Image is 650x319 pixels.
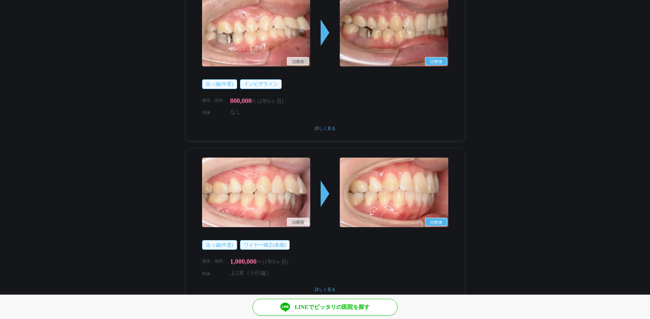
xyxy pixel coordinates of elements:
span: (1年9ヶ月) [263,259,289,265]
dd: なし [230,108,448,116]
dt: 費用・期間 [202,257,229,267]
img: 治療後の症例写真 [340,158,448,227]
dd: 上2本（小臼歯） [230,269,448,277]
dt: 費用・期間 [202,96,229,106]
span: 円 [251,99,256,104]
span: 円 [257,260,261,265]
span: 800,000 [230,97,252,104]
div: インビザライン [240,79,282,89]
p: 詳しく見る [202,125,448,132]
dt: 抜歯 [202,269,229,277]
p: 詳しく見る [202,286,448,293]
div: ワイヤー矯正(表側) [240,240,290,250]
img: 治療前の症例写真 [202,158,311,227]
a: LINEでピッタリの医院を探す [252,299,398,316]
div: 出っ歯(中度) [202,240,237,250]
dt: 抜歯 [202,108,229,116]
div: 出っ歯(中度) [202,79,237,89]
span: 1,000,000 [230,258,257,265]
span: (2年6ヶ月) [257,98,283,104]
